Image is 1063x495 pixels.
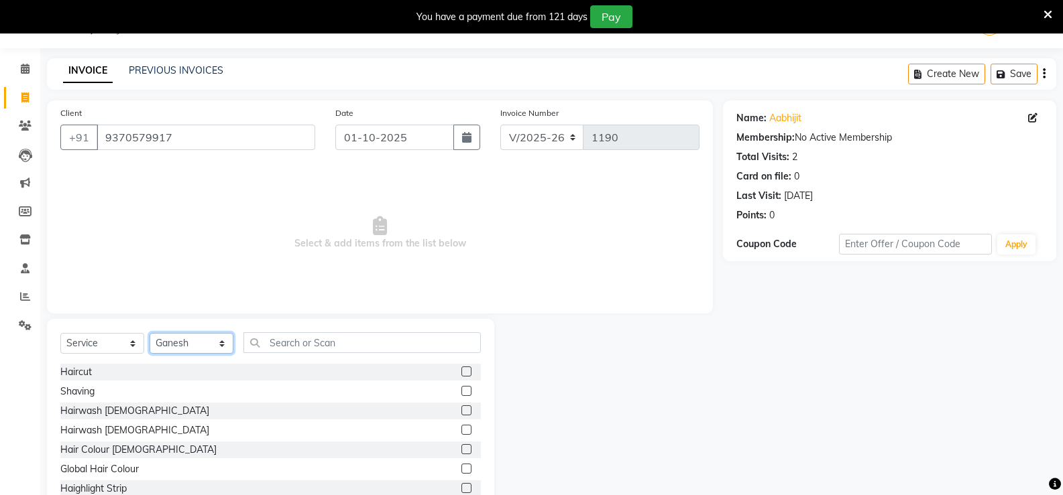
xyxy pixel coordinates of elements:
input: Enter Offer / Coupon Code [839,234,992,255]
div: [DATE] [784,189,813,203]
div: Membership: [736,131,795,145]
button: Create New [908,64,985,84]
div: Hair Colour [DEMOGRAPHIC_DATA] [60,443,217,457]
div: Haircut [60,365,92,379]
div: 2 [792,150,797,164]
div: Shaving [60,384,95,399]
div: Points: [736,208,767,222]
a: Aabhijit [769,111,801,125]
label: Client [60,107,82,119]
input: Search or Scan [243,332,481,353]
div: Total Visits: [736,150,789,164]
div: 0 [794,169,799,184]
div: Last Visit: [736,189,781,203]
button: Pay [590,5,632,28]
div: Hairwash [DEMOGRAPHIC_DATA] [60,404,209,418]
div: 0 [769,208,775,222]
div: Name: [736,111,767,125]
input: Search by Name/Mobile/Email/Code [97,125,315,150]
div: Hairwash [DEMOGRAPHIC_DATA] [60,423,209,437]
div: Global Hair Colour [60,462,139,476]
button: Save [991,64,1038,84]
a: INVOICE [63,59,113,83]
a: PREVIOUS INVOICES [129,64,223,76]
div: No Active Membership [736,131,1043,145]
div: You have a payment due from 121 days [416,10,588,24]
label: Invoice Number [500,107,559,119]
span: Select & add items from the list below [60,166,700,300]
div: Coupon Code [736,237,838,251]
label: Date [335,107,353,119]
button: Apply [997,234,1036,255]
button: +91 [60,125,98,150]
div: Card on file: [736,169,791,184]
